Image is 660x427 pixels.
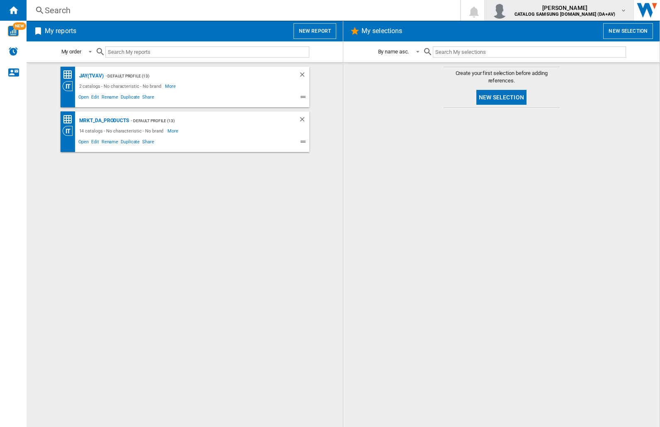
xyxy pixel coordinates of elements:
[90,93,100,103] span: Edit
[360,23,404,39] h2: My selections
[77,138,90,148] span: Open
[298,71,309,81] div: Delete
[77,126,168,136] div: 14 catalogs - No characteristic - No brand
[13,22,26,30] span: NEW
[8,26,19,36] img: wise-card.svg
[378,48,409,55] div: By name asc.
[8,46,18,56] img: alerts-logo.svg
[63,126,77,136] div: Category View
[100,93,119,103] span: Rename
[141,93,155,103] span: Share
[100,138,119,148] span: Rename
[476,90,527,105] button: New selection
[298,116,309,126] div: Delete
[105,46,309,58] input: Search My reports
[77,81,165,91] div: 2 catalogs - No characteristic - No brand
[294,23,336,39] button: New report
[77,93,90,103] span: Open
[119,93,141,103] span: Duplicate
[90,138,100,148] span: Edit
[444,70,560,84] span: Create your first selection before adding references.
[43,23,78,39] h2: My reports
[603,23,653,39] button: New selection
[141,138,155,148] span: Share
[63,114,77,125] div: Price Matrix
[433,46,626,58] input: Search My selections
[129,116,282,126] div: - Default profile (13)
[104,71,282,81] div: - Default profile (13)
[491,2,508,19] img: profile.jpg
[61,48,81,55] div: My order
[77,116,129,126] div: MRKT_DA_PRODUCTS
[119,138,141,148] span: Duplicate
[514,12,615,17] b: CATALOG SAMSUNG [DOMAIN_NAME] (DA+AV)
[77,71,104,81] div: JAY(TVAV)
[45,5,439,16] div: Search
[63,81,77,91] div: Category View
[167,126,180,136] span: More
[63,70,77,80] div: Price Matrix
[165,81,177,91] span: More
[514,4,615,12] span: [PERSON_NAME]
